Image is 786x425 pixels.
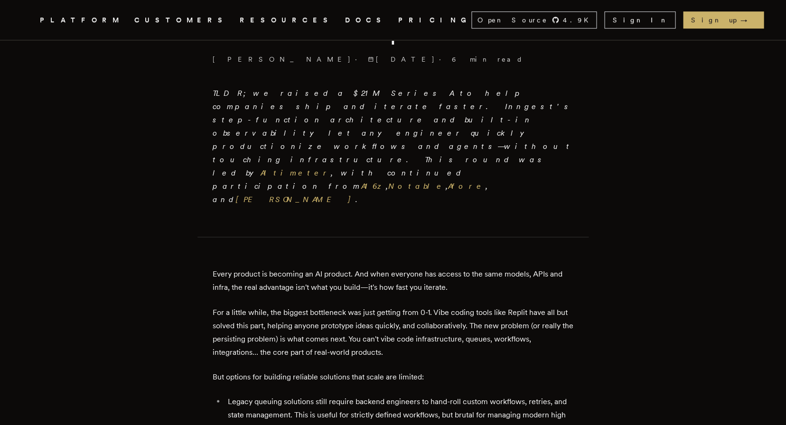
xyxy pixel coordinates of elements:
p: But options for building reliable solutions that scale are limited: [213,370,573,383]
a: PRICING [398,14,471,26]
p: · · [213,55,573,64]
button: PLATFORM [40,14,123,26]
a: [PERSON_NAME] [236,195,356,204]
a: Sign In [604,11,675,28]
a: DOCS [345,14,387,26]
span: → [740,15,756,25]
a: Notable [388,182,446,191]
span: Open Source [477,15,548,25]
a: A16z [361,182,386,191]
a: CUSTOMERS [134,14,228,26]
a: [PERSON_NAME] [213,55,351,64]
a: Afore [448,182,486,191]
span: 6 min read [452,55,523,64]
em: TLDR; we raised a $21M Series A to help companies ship and iterate faster. Inngest's step-functio... [213,89,573,204]
button: RESOURCES [240,14,334,26]
a: Altimeter [261,168,331,177]
span: [DATE] [368,55,435,64]
p: Every product is becoming an AI product. And when everyone has access to the same models, APIs an... [213,268,573,294]
p: For a little while, the biggest bottleneck was just getting from 0-1. Vibe coding tools like Repl... [213,305,573,359]
span: 4.9 K [563,15,594,25]
a: Sign up [683,11,764,28]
